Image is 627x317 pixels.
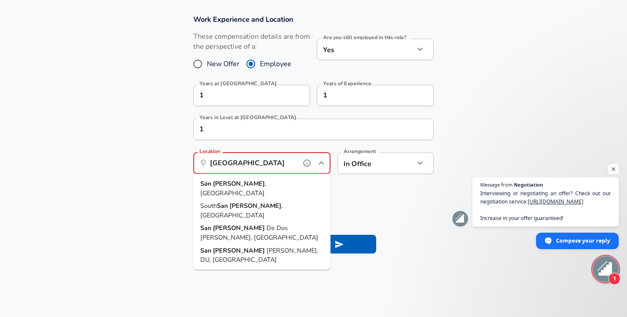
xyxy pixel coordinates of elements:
label: Years of Experience [323,81,371,86]
span: Interviewing or negotiating an offer? Check out our negotiation service: Increase in your offer g... [480,189,611,222]
label: Are you still employed in this role? [323,35,406,40]
label: These compensation details are from the perspective of a: [193,32,310,52]
strong: San [200,246,213,254]
span: [PERSON_NAME], DU, [GEOGRAPHIC_DATA] [200,246,318,264]
div: Open chat [593,256,619,282]
span: De Dos [PERSON_NAME], [GEOGRAPHIC_DATA] [200,224,318,242]
span: 1 [608,273,620,285]
input: 0 [193,85,291,106]
label: Arrangement [344,149,376,154]
span: , [GEOGRAPHIC_DATA] [200,179,266,197]
div: In Office [337,153,401,174]
input: 1 [193,119,415,140]
span: South [200,201,217,210]
label: Years at [GEOGRAPHIC_DATA] [199,81,276,86]
strong: [PERSON_NAME] [213,246,266,254]
span: New Offer [207,59,239,69]
input: 7 [317,85,415,106]
strong: San [200,179,213,188]
label: Location [199,149,220,154]
button: help [300,157,313,170]
strong: [PERSON_NAME] [229,201,281,210]
span: , [GEOGRAPHIC_DATA] [200,201,283,220]
strong: [PERSON_NAME] [213,224,266,232]
button: Close [315,157,327,169]
h3: Work Experience and Location [193,14,434,24]
label: Years in Level at [GEOGRAPHIC_DATA] [199,115,297,120]
span: Employee [260,59,291,69]
div: Yes [317,39,415,60]
span: Message from [480,182,512,187]
strong: San [217,201,229,210]
span: Compose your reply [556,233,610,248]
strong: [PERSON_NAME] [213,179,265,188]
strong: San [200,224,213,232]
span: Negotiation [514,182,543,187]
